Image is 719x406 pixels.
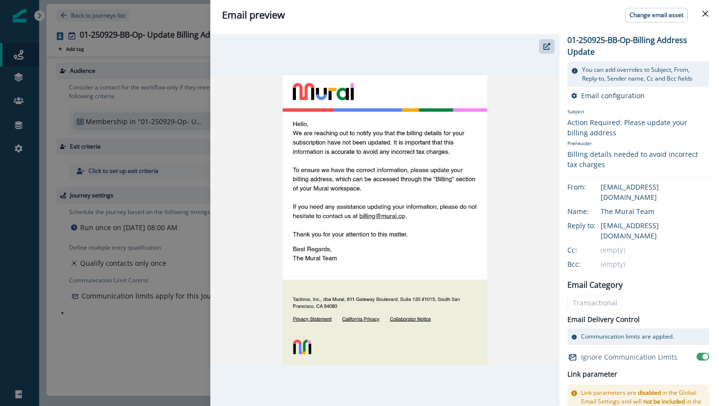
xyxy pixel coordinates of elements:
[629,12,683,19] p: Change email asset
[567,279,623,291] p: Email Category
[697,6,713,21] button: Close
[601,182,709,202] div: [EMAIL_ADDRESS][DOMAIN_NAME]
[567,34,709,58] p: 01-250925-BB-Op-Billing Address Update
[567,182,616,192] div: From:
[567,220,616,231] div: Reply to:
[567,149,709,170] div: Billing details needed to avoid incorrect tax charges
[567,108,709,117] p: Subject
[222,8,707,22] div: Email preview
[581,352,677,362] p: Ignore Communication Limits
[625,8,688,22] button: Change email asset
[567,138,709,149] p: Preheader
[567,314,640,324] p: Email Delivery Control
[643,397,685,406] span: not be included
[581,332,674,341] p: Communication limits are applied.
[601,245,709,255] div: (empty)
[571,91,645,100] button: Email configuration
[601,220,709,241] div: [EMAIL_ADDRESS][DOMAIN_NAME]
[601,206,709,216] div: The Mural Team
[567,245,616,255] div: Cc:
[567,259,616,269] div: Bcc:
[567,206,616,216] div: Name:
[582,65,705,83] p: You can add overrides to Subject, From, Reply-to, Sender name, Cc and Bcc fields
[601,259,709,269] div: (empty)
[567,117,709,138] div: Action Required: Please update your billing address
[567,368,617,381] h2: Link parameter
[210,75,560,365] img: email asset unavailable
[581,91,645,100] p: Email configuration
[638,388,661,397] span: disabled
